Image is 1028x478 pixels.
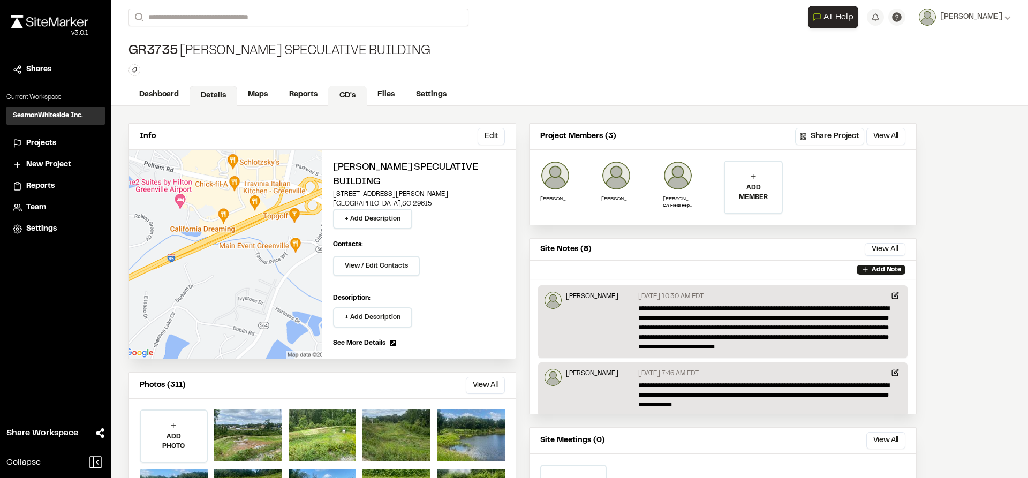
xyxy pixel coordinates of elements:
p: [PERSON_NAME] [566,292,618,301]
span: [PERSON_NAME] [940,11,1002,23]
button: Edit Tags [128,64,140,76]
p: ADD MEMBER [725,183,782,202]
p: [STREET_ADDRESS][PERSON_NAME] [333,189,505,199]
div: Oh geez...please don't... [11,28,88,38]
a: Reports [13,180,99,192]
p: [PERSON_NAME] [566,369,618,378]
img: Raphael Betit [545,369,562,386]
button: Edit [478,128,505,145]
a: Details [190,86,237,106]
img: Raphael Betit [540,161,570,191]
a: Settings [13,223,99,235]
p: Add Note [872,265,901,275]
p: ADD PHOTO [141,432,207,451]
span: Projects [26,138,56,149]
span: Collapse [6,456,41,469]
span: Share Workspace [6,427,78,439]
button: View All [865,243,905,256]
span: Team [26,202,46,214]
span: GR3735 [128,43,178,60]
button: Open AI Assistant [808,6,858,28]
h3: SeamonWhiteside Inc. [13,111,83,120]
a: Maps [237,85,278,105]
img: User [919,9,936,26]
span: See More Details [333,338,385,348]
a: Projects [13,138,99,149]
button: View / Edit Contacts [333,256,420,276]
p: CA Field Representative [663,203,693,209]
p: Description: [333,293,505,303]
p: [DATE] 10:30 AM EDT [638,292,704,301]
span: Reports [26,180,55,192]
p: Project Members (3) [540,131,616,142]
p: [DATE] 7:46 AM EDT [638,369,699,378]
p: Photos (311) [140,380,186,391]
p: [GEOGRAPHIC_DATA] , SC 29615 [333,199,505,209]
p: [PERSON_NAME] [540,195,570,203]
p: [PERSON_NAME] [601,195,631,203]
button: View All [866,432,905,449]
button: View All [466,377,505,394]
p: Current Workspace [6,93,105,102]
p: [PERSON_NAME] [663,195,693,203]
a: Reports [278,85,328,105]
button: View All [866,128,905,145]
a: Shares [13,64,99,75]
img: rebrand.png [11,15,88,28]
span: Settings [26,223,57,235]
a: Team [13,202,99,214]
p: Info [140,131,156,142]
p: Site Notes (8) [540,244,592,255]
p: Site Meetings (0) [540,435,605,446]
span: AI Help [823,11,853,24]
span: New Project [26,159,71,171]
button: + Add Description [333,307,412,328]
img: Jake Shelley [601,161,631,191]
img: Katlyn Thomasson [663,161,693,191]
div: Open AI Assistant [808,6,863,28]
a: CD's [328,86,367,106]
img: Raphael Betit [545,292,562,309]
div: [PERSON_NAME] Speculative Building [128,43,430,60]
a: Files [367,85,405,105]
span: Shares [26,64,51,75]
button: [PERSON_NAME] [919,9,1011,26]
p: Contacts: [333,240,363,249]
a: Dashboard [128,85,190,105]
a: New Project [13,159,99,171]
h2: [PERSON_NAME] Speculative Building [333,161,505,189]
button: Share Project [795,128,864,145]
button: + Add Description [333,209,412,229]
button: Search [128,9,148,26]
a: Settings [405,85,457,105]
